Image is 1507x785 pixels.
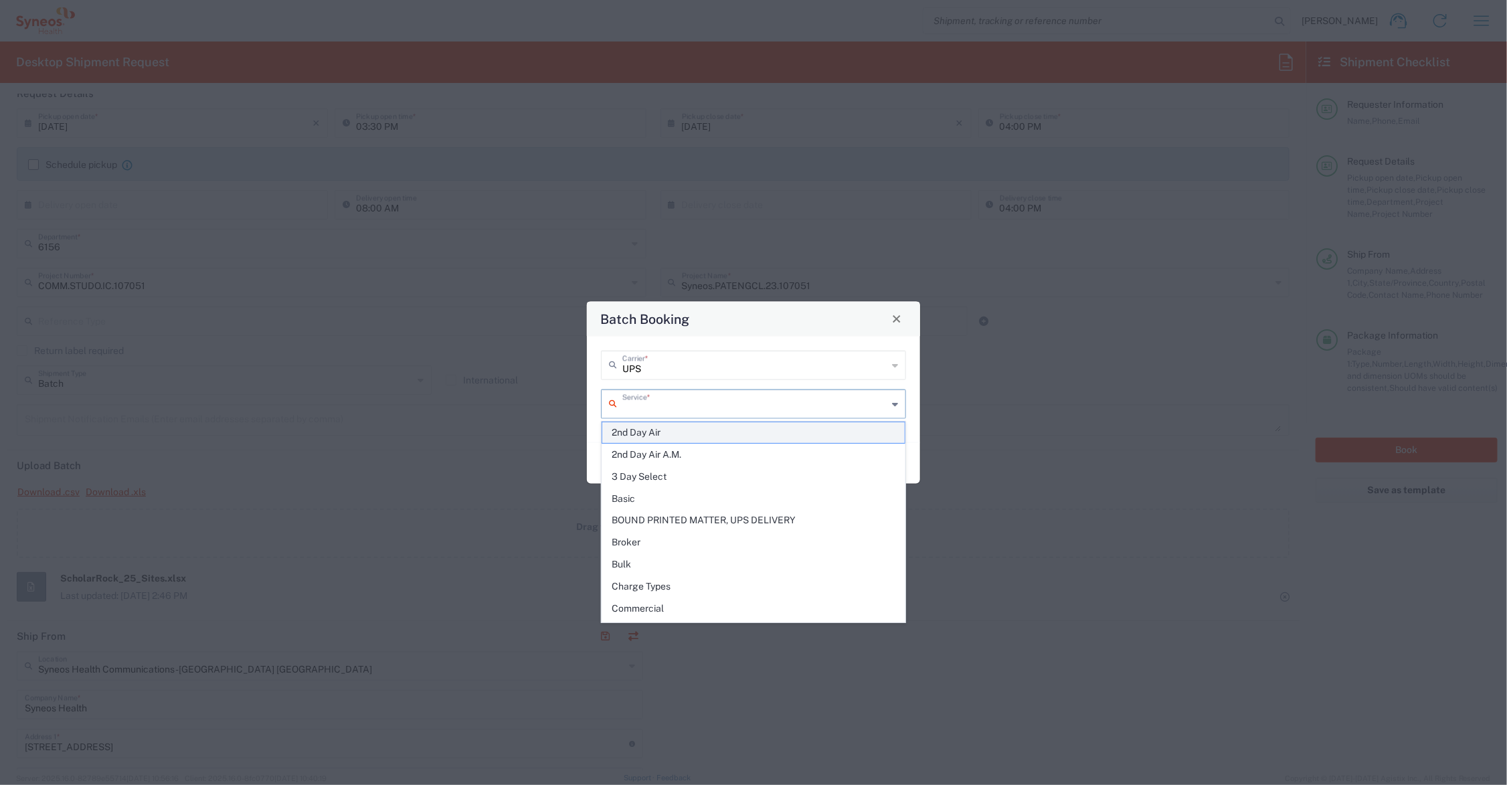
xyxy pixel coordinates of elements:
span: Commercial [602,598,905,619]
h4: Batch Booking [601,309,690,329]
span: BOUND PRINTED MATTER, UPS DELIVERY [602,510,905,531]
span: Basic [602,489,905,509]
span: Bulk [602,554,905,575]
span: 2nd Day Air A.M. [602,444,905,465]
button: Close [887,309,906,328]
span: Deferred Air [602,620,905,640]
span: 3 Day Select [602,466,905,487]
span: Charge Types [602,576,905,597]
span: 2nd Day Air [602,422,905,443]
span: Broker [602,532,905,553]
